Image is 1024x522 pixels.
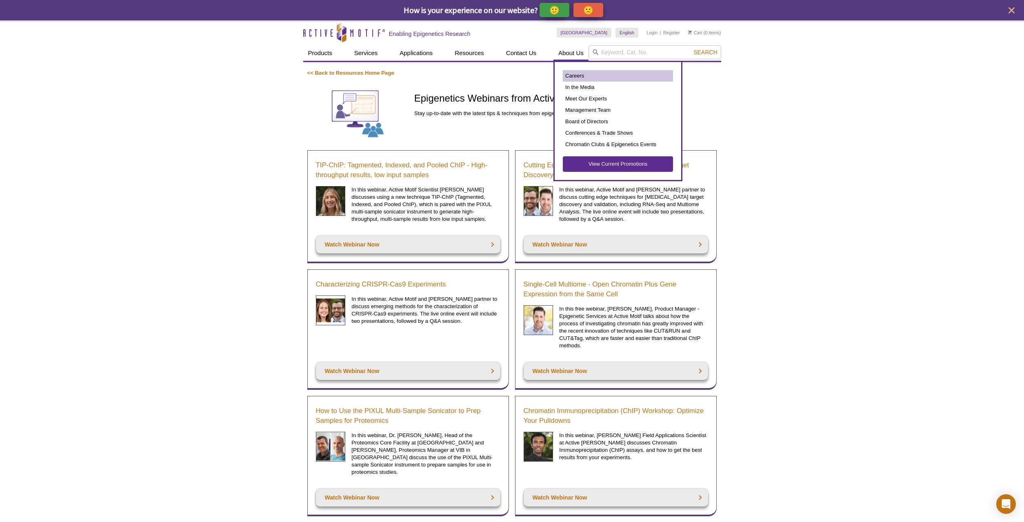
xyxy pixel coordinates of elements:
a: Watch Webinar Now [316,362,500,380]
a: About Us [553,45,589,61]
a: Meet Our Experts [563,93,673,104]
a: Products [303,45,337,61]
p: In this webinar, [PERSON_NAME] Field Applications Scientist at Active [PERSON_NAME] discusses Chr... [559,432,708,461]
a: << Back to Resources Home Page [307,70,394,76]
img: Sarah Traynor headshot [316,186,346,216]
img: Cancer Discovery Webinar [524,186,553,216]
button: close [1006,5,1017,16]
a: Characterizing CRISPR-Cas9 Experiments [316,280,446,289]
p: 🙂 [549,5,560,15]
h1: Epigenetics Webinars from Active Motif [414,93,717,105]
div: Open Intercom Messenger [996,494,1016,514]
a: Conferences & Trade Shows [563,127,673,139]
a: English [615,28,638,38]
h2: Enabling Epigenetics Research [389,30,471,38]
a: How to Use the PIXUL Multi-Sample Sonicator to Prep Samples for Proteomics [316,406,500,426]
p: In this free webinar, [PERSON_NAME], Product Manager - Epigenetic Services at Active Motif talks ... [559,305,708,349]
img: Schmidt and Devos headshot [316,432,346,462]
span: Search [693,49,717,56]
li: | [660,28,661,38]
p: In this webinar, Active Motif and [PERSON_NAME] partner to discuss cutting edge techniques for [M... [559,186,708,223]
a: Watch Webinar Now [524,489,708,506]
input: Keyword, Cat. No. [589,45,721,59]
img: Single-Cell Multiome Webinar [524,305,553,335]
a: Services [349,45,383,61]
a: Watch Webinar Now [316,235,500,253]
a: TIP-ChIP: Tagmented, Indexed, and Pooled ChIP - High-throughput results, low input samples [316,160,500,180]
a: Cart [688,30,702,36]
button: Search [691,49,720,56]
a: Register [663,30,680,36]
a: Applications [395,45,438,61]
a: Chromatin Clubs & Epigenetics Events [563,139,673,150]
a: Login [646,30,657,36]
a: View Current Promotions [563,156,673,172]
img: Webinars [307,85,408,142]
a: Cutting Edge Approaches for [MEDICAL_DATA] Target Discovery and Validation [524,160,708,180]
p: In this webinar, Active Motif and [PERSON_NAME] partner to discuss emerging methods for the chara... [351,295,500,325]
p: Stay up-to-date with the latest tips & techniques from epigenetics experts. [414,110,717,117]
a: Resources [450,45,489,61]
p: 🙁 [583,5,593,15]
img: Your Cart [688,30,692,34]
a: Watch Webinar Now [524,235,708,253]
span: How is your experience on our website? [404,5,538,15]
a: Single-Cell Multiome - Open Chromatin Plus Gene Expression from the Same Cell [524,280,708,299]
a: Watch Webinar Now [316,489,500,506]
a: Management Team [563,104,673,116]
a: Careers [563,70,673,82]
img: Rwik Sen headshot [524,432,553,462]
a: In the Media [563,82,673,93]
a: Contact Us [501,45,541,61]
p: In this webinar, Active Motif Scientist [PERSON_NAME] discusses using a new technique TIP-ChIP (T... [351,186,500,223]
a: Chromatin Immunoprecipitation (ChIP) Workshop: Optimize Your Pulldowns [524,406,708,426]
a: Board of Directors [563,116,673,127]
a: Watch Webinar Now [524,362,708,380]
a: [GEOGRAPHIC_DATA] [557,28,612,38]
li: (0 items) [688,28,721,38]
img: CRISPR Webinar [316,295,346,325]
p: In this webinar, Dr. [PERSON_NAME], Head of the Proteomics Core Facility at [GEOGRAPHIC_DATA] and... [351,432,500,476]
